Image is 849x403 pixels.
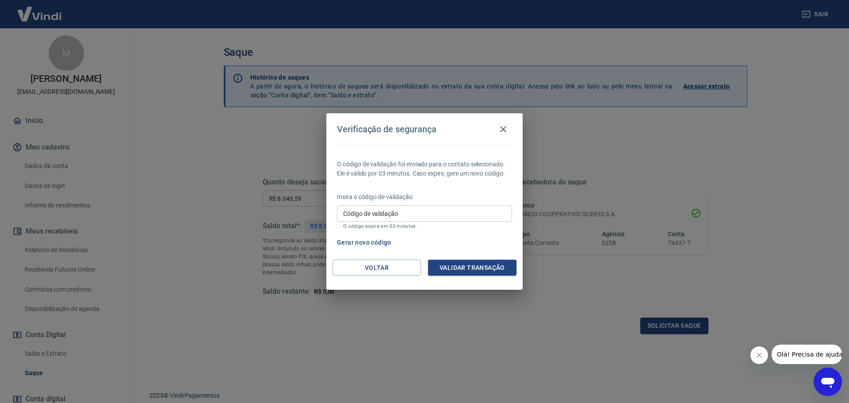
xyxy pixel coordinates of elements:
iframe: Mensagem da empresa [772,345,842,364]
iframe: Fechar mensagem [750,346,768,364]
span: Olá! Precisa de ajuda? [5,6,74,13]
button: Validar transação [428,260,516,276]
p: Insira o código de validação [337,192,512,202]
iframe: Botão para abrir a janela de mensagens [814,368,842,396]
p: O código expira em 03 minutos. [343,223,506,229]
button: Gerar novo código [333,234,395,251]
button: Voltar [333,260,421,276]
p: O código de validação foi enviado para o contato selecionado. Ele é válido por 03 minutos. Caso e... [337,160,512,178]
h4: Verificação de segurança [337,124,436,134]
